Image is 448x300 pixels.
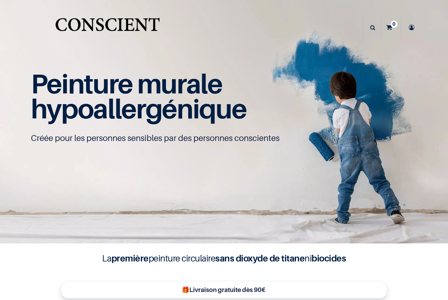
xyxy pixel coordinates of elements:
[85,252,363,265] h4: La peinture circulaire ni
[111,253,149,264] b: première
[182,286,265,293] b: 🎁Livraison gratuite dès 90€
[54,14,161,41] img: Conscient
[312,253,346,264] b: biocides
[381,15,401,40] a: 0
[215,253,305,264] b: sans dioxyde de titane
[31,67,222,100] span: Peinture murale
[391,20,397,27] sup: 0
[31,92,247,125] span: hypoallergénique
[31,133,417,144] p: Créée pour les personnes sensibles par des personnes conscientes
[54,14,161,41] a: Logo of Conscient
